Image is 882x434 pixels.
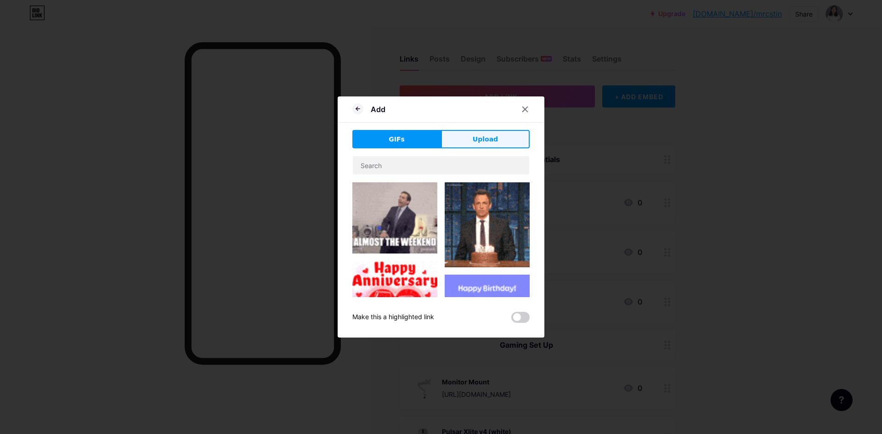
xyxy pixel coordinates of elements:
button: Upload [441,130,530,148]
input: Search [353,156,529,175]
img: Gihpy [352,261,437,346]
div: Add [371,104,385,115]
img: Gihpy [445,275,530,360]
button: GIFs [352,130,441,148]
img: Gihpy [352,182,437,254]
span: GIFs [389,135,405,144]
span: Upload [473,135,498,144]
div: Make this a highlighted link [352,312,434,323]
img: Gihpy [445,182,530,267]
